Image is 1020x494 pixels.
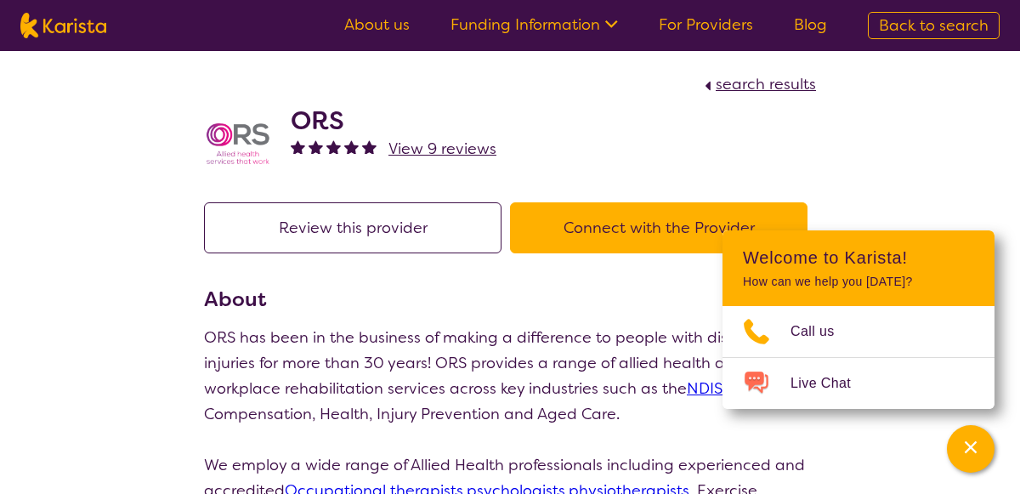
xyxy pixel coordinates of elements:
span: Call us [790,319,855,344]
img: fullstar [362,139,377,154]
button: Channel Menu [947,425,994,473]
a: Connect with the Provider [510,218,816,238]
h2: ORS [291,105,496,136]
img: nspbnteb0roocrxnmwip.png [204,110,272,178]
a: About us [344,14,410,35]
a: Blog [794,14,827,35]
img: fullstar [326,139,341,154]
a: Funding Information [450,14,618,35]
a: Back to search [868,12,1000,39]
p: ORS has been in the business of making a difference to people with disability and injuries for mo... [204,325,816,427]
img: fullstar [309,139,323,154]
span: Live Chat [790,371,871,396]
a: View 9 reviews [388,136,496,162]
span: search results [716,74,816,94]
p: How can we help you [DATE]? [743,275,974,289]
h2: Welcome to Karista! [743,247,974,268]
span: Back to search [879,15,989,36]
a: search results [700,74,816,94]
div: Channel Menu [722,230,994,409]
a: NDIS [687,378,722,399]
img: fullstar [344,139,359,154]
ul: Choose channel [722,306,994,409]
img: fullstar [291,139,305,154]
h3: About [204,284,816,315]
a: For Providers [659,14,753,35]
span: View 9 reviews [388,139,496,159]
a: Review this provider [204,218,510,238]
button: Review this provider [204,202,501,253]
button: Connect with the Provider [510,202,807,253]
img: Karista logo [20,13,106,38]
